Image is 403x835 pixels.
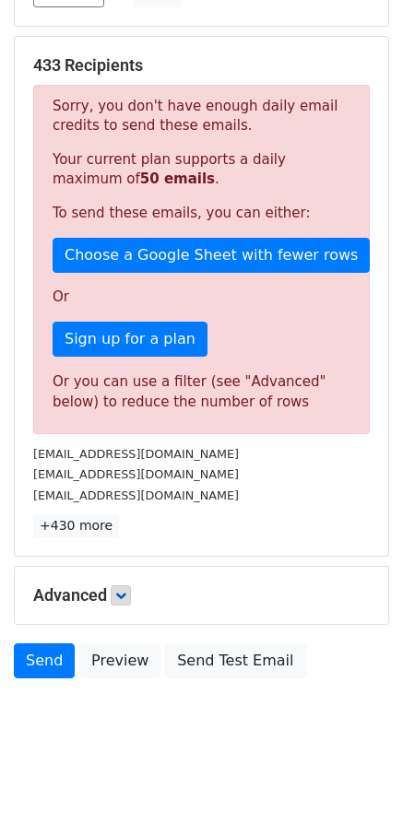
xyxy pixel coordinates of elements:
[79,643,160,678] a: Preview
[53,97,350,135] p: Sorry, you don't have enough daily email credits to send these emails.
[53,322,207,357] a: Sign up for a plan
[311,747,403,835] iframe: Chat Widget
[165,643,305,678] a: Send Test Email
[14,643,75,678] a: Send
[33,585,370,606] h5: Advanced
[33,514,119,537] a: +430 more
[33,467,239,481] small: [EMAIL_ADDRESS][DOMAIN_NAME]
[53,371,350,413] div: Or you can use a filter (see "Advanced" below) to reduce the number of rows
[53,204,350,223] p: To send these emails, you can either:
[33,447,239,461] small: [EMAIL_ADDRESS][DOMAIN_NAME]
[33,55,370,76] h5: 433 Recipients
[53,150,350,189] p: Your current plan supports a daily maximum of .
[53,238,370,273] a: Choose a Google Sheet with fewer rows
[53,288,350,307] p: Or
[33,488,239,502] small: [EMAIL_ADDRESS][DOMAIN_NAME]
[140,171,215,187] strong: 50 emails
